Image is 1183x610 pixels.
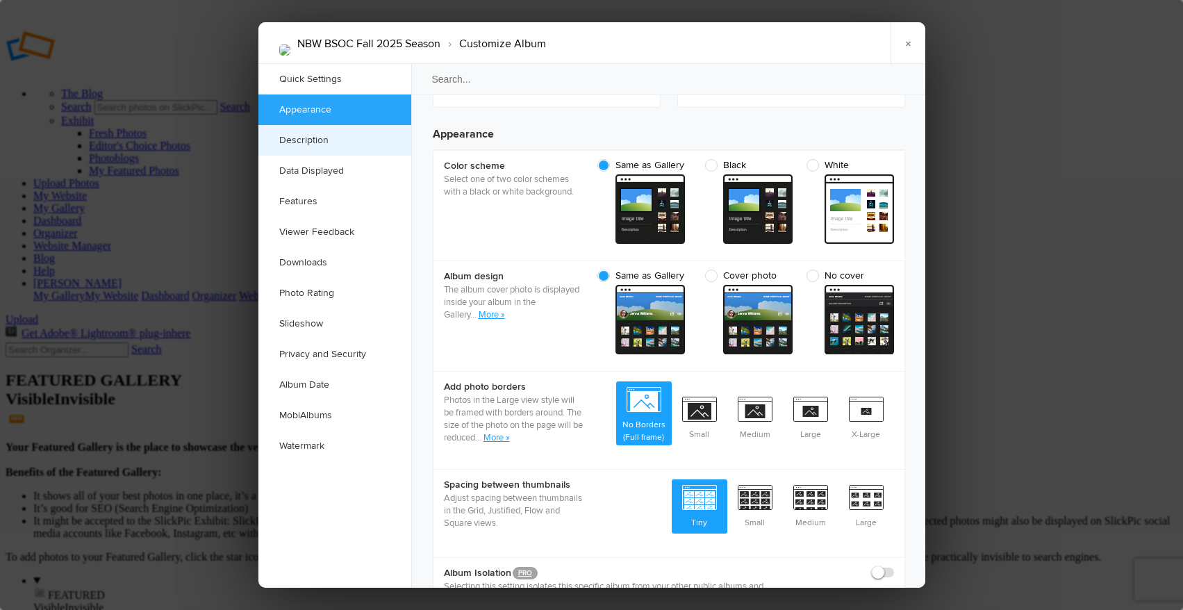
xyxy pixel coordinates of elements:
span: Small [672,391,727,443]
b: Color scheme [444,159,583,173]
span: X-Large [838,391,894,443]
img: NBW_BSOC_V_IKE-14.jpg [279,44,290,56]
span: Same as Gallery [597,159,684,172]
b: Add photo borders [444,380,583,394]
a: Privacy and Security [258,339,411,370]
span: cover From gallery - dark [825,285,894,354]
a: Downloads [258,247,411,278]
b: Album design [444,270,583,283]
span: Black [705,159,786,172]
span: Tiny [672,479,727,531]
a: Description [258,125,411,156]
a: Appearance [258,94,411,125]
p: Photos in the Large view style will be framed with borders around. The size of the photo on the p... [444,394,583,444]
a: More » [479,309,505,320]
h3: Appearance [433,115,905,142]
span: White [806,159,887,172]
span: Cover photo [705,270,786,282]
input: Search... [411,63,927,95]
a: Album Date [258,370,411,400]
span: cover From gallery - dark [723,285,793,354]
span: No Borders (Full frame) [616,381,672,445]
span: ... [475,432,483,443]
li: NBW BSOC Fall 2025 Season [297,32,440,56]
a: Watermark [258,431,411,461]
p: Select one of two color schemes with a black or white background. [444,173,583,198]
a: Slideshow [258,308,411,339]
a: Features [258,186,411,217]
a: More » [483,432,510,443]
a: Viewer Feedback [258,217,411,247]
span: Large [838,479,894,531]
a: Photo Rating [258,278,411,308]
span: Medium [727,391,783,443]
span: Small [727,479,783,531]
a: Quick Settings [258,64,411,94]
p: Adjust spacing between thumbnails in the Grid, Justified, Flow and Square views. [444,492,583,529]
a: Data Displayed [258,156,411,186]
a: MobiAlbums [258,400,411,431]
b: Album Isolation [444,566,804,580]
span: .. [472,309,479,320]
a: PRO [513,567,538,579]
span: No cover [806,270,887,282]
a: × [891,22,925,64]
span: cover From gallery - dark [615,285,685,354]
span: Medium [783,479,838,531]
li: Customize Album [440,32,546,56]
span: Large [783,391,838,443]
b: Spacing between thumbnails [444,478,583,492]
span: Same as Gallery [597,270,684,282]
p: The album cover photo is displayed inside your album in the Gallery. [444,283,583,321]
